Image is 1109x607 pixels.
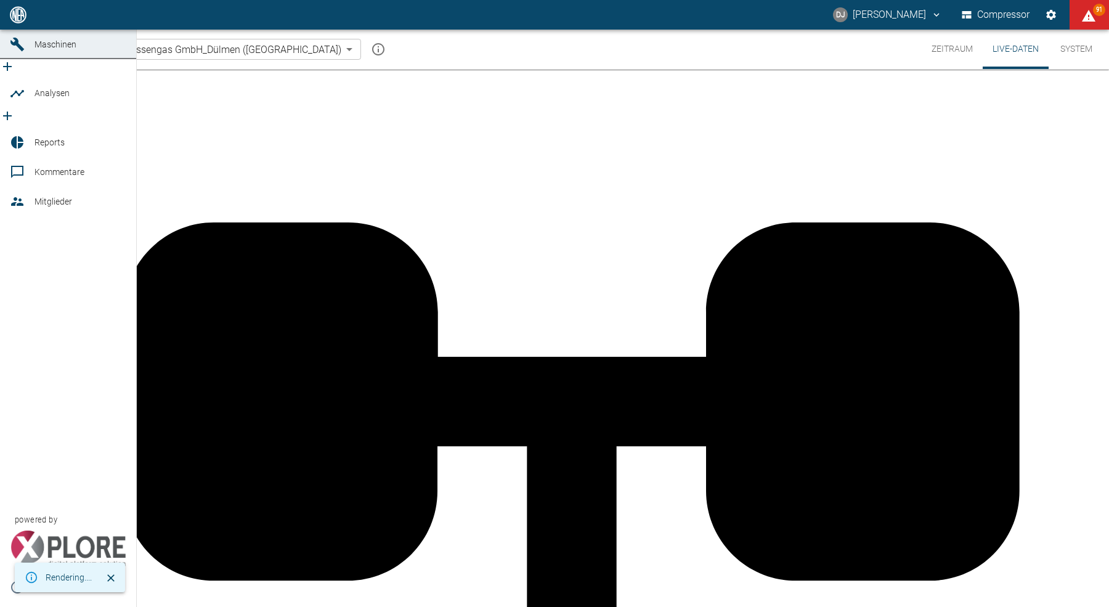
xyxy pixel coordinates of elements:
[922,30,983,69] button: Zeitraum
[35,39,76,49] span: Maschinen
[65,43,341,57] span: 909000631_Thyssengas GmbH_Dülmen ([GEOGRAPHIC_DATA])
[35,137,65,147] span: Reports
[366,37,391,62] button: mission info
[35,197,72,206] span: Mitglieder
[15,514,57,526] span: powered by
[833,7,848,22] div: DJ
[46,42,341,57] a: 909000631_Thyssengas GmbH_Dülmen ([GEOGRAPHIC_DATA])
[1040,4,1062,26] button: Einstellungen
[959,4,1033,26] button: Compressor
[9,6,28,23] img: logo
[983,30,1049,69] button: Live-Daten
[1093,4,1105,16] span: 91
[831,4,944,26] button: david.jasper@nea-x.de
[35,88,70,98] span: Analysen
[1049,30,1104,69] button: System
[102,569,120,587] button: Schließen
[10,531,126,568] img: Xplore Logo
[35,167,84,177] span: Kommentare
[46,566,92,589] div: Rendering....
